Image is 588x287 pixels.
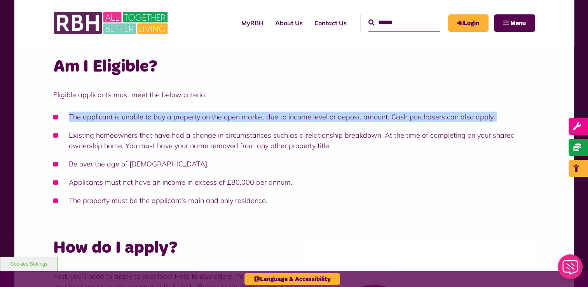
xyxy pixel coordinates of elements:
span: Menu [510,20,526,26]
a: MyRBH [236,12,269,33]
a: Contact Us [309,12,352,33]
li: The applicant is unable to buy a property on the open market due to income level or deposit amoun... [53,112,535,122]
li: Existing homeowners that have had a change in circumstances such as a relationship breakdown. At ... [53,130,535,151]
li: The property must be the applicant’s main and only residence. [53,195,535,206]
button: Language & Accessibility [244,273,340,285]
h2: How do I apply? [53,237,535,259]
a: About Us [269,12,309,33]
img: RBH [53,8,170,38]
p: Eligible applicants must meet the below criteria: [53,89,535,100]
iframe: Netcall Web Assistant for live chat [553,252,588,287]
h2: Am I Eligible? [53,56,535,78]
button: Navigation [494,14,535,32]
li: Be over the age of [DEMOGRAPHIC_DATA]. [53,159,535,169]
li: Applicants must not have an income in excess of £80,000 per annum. [53,177,535,187]
input: Search [368,14,440,31]
a: MyRBH [448,14,489,32]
